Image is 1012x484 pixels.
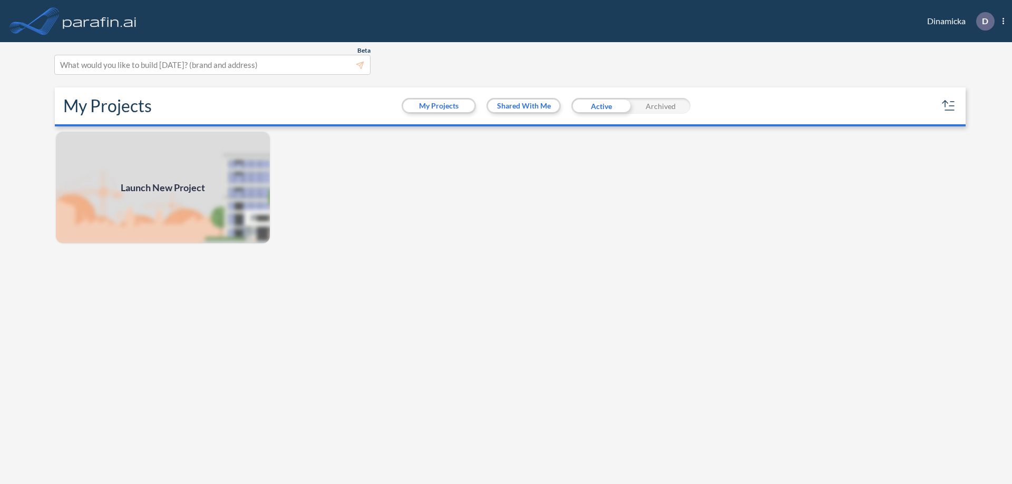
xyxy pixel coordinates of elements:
[571,98,631,114] div: Active
[940,97,957,114] button: sort
[982,16,988,26] p: D
[357,46,371,55] span: Beta
[55,131,271,244] img: add
[61,11,139,32] img: logo
[911,12,1004,31] div: Dinamicka
[63,96,152,116] h2: My Projects
[121,181,205,195] span: Launch New Project
[403,100,474,112] button: My Projects
[631,98,690,114] div: Archived
[488,100,559,112] button: Shared With Me
[55,131,271,244] a: Launch New Project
